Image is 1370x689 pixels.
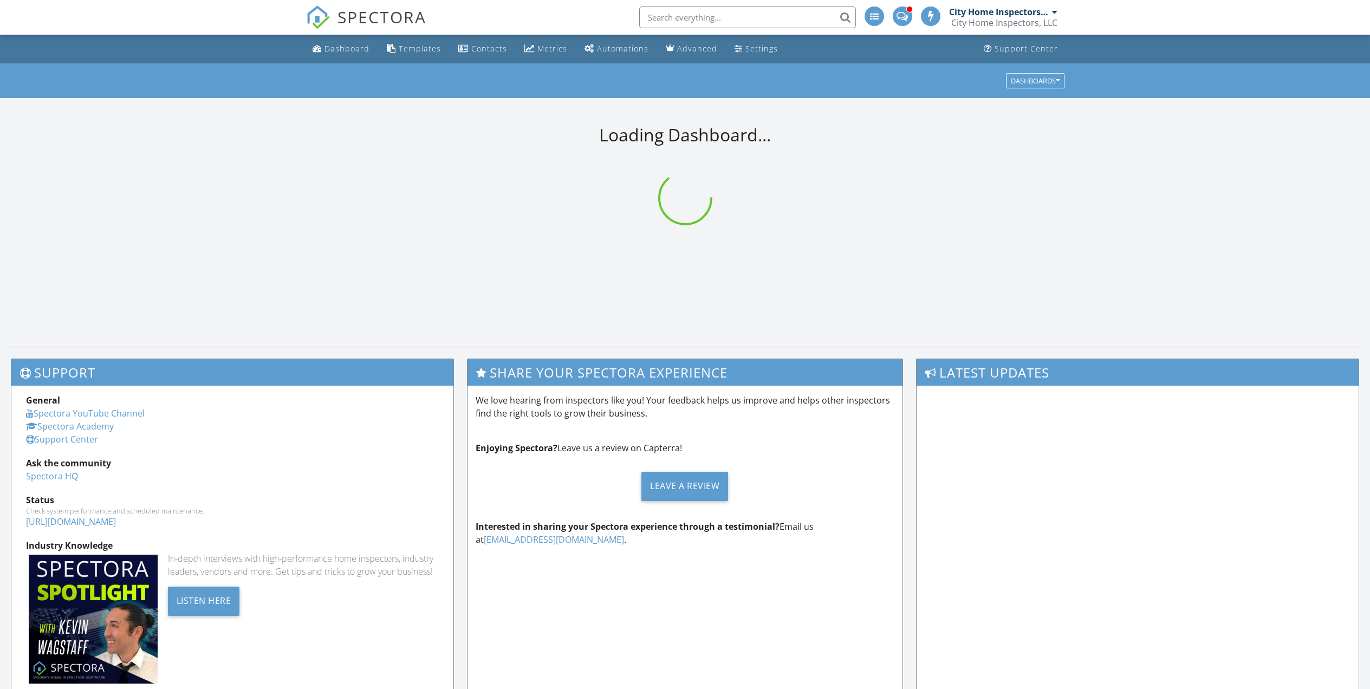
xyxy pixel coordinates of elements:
[1011,77,1060,84] div: Dashboards
[26,457,439,470] div: Ask the community
[995,43,1058,54] div: Support Center
[537,43,567,54] div: Metrics
[26,420,114,432] a: Spectora Academy
[476,394,895,420] p: We love hearing from inspectors like you! Your feedback helps us improve and helps other inspecto...
[26,516,116,528] a: [URL][DOMAIN_NAME]
[382,39,445,59] a: Templates
[730,39,782,59] a: Settings
[471,43,507,54] div: Contacts
[26,394,60,406] strong: General
[26,407,145,419] a: Spectora YouTube Channel
[476,521,780,532] strong: Interested in sharing your Spectora experience through a testimonial?
[168,587,240,616] div: Listen Here
[468,359,903,386] h3: Share Your Spectora Experience
[26,493,439,506] div: Status
[26,539,439,552] div: Industry Knowledge
[580,39,653,59] a: Automations (Advanced)
[399,43,441,54] div: Templates
[520,39,572,59] a: Metrics
[639,6,856,28] input: Search everything...
[306,15,426,37] a: SPECTORA
[949,6,1049,17] div: City Home Inspectors by [PERSON_NAME]
[11,359,453,386] h3: Support
[1006,73,1064,88] button: Dashboards
[168,594,240,606] a: Listen Here
[324,43,369,54] div: Dashboard
[745,43,778,54] div: Settings
[26,433,98,445] a: Support Center
[476,442,557,454] strong: Enjoying Spectora?
[26,506,439,515] div: Check system performance and scheduled maintenance.
[677,43,717,54] div: Advanced
[337,5,426,28] span: SPECTORA
[26,470,78,482] a: Spectora HQ
[979,39,1062,59] a: Support Center
[597,43,648,54] div: Automations
[454,39,511,59] a: Contacts
[476,520,895,546] p: Email us at .
[476,463,895,509] a: Leave a Review
[951,17,1057,28] div: City Home Inspectors, LLC
[641,472,728,501] div: Leave a Review
[29,555,158,684] img: Spectoraspolightmain
[306,5,330,29] img: The Best Home Inspection Software - Spectora
[476,441,895,454] p: Leave us a review on Capterra!
[308,39,374,59] a: Dashboard
[917,359,1359,386] h3: Latest Updates
[661,39,722,59] a: Advanced
[168,552,439,578] div: In-depth interviews with high-performance home inspectors, industry leaders, vendors and more. Ge...
[484,534,624,545] a: [EMAIL_ADDRESS][DOMAIN_NAME]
